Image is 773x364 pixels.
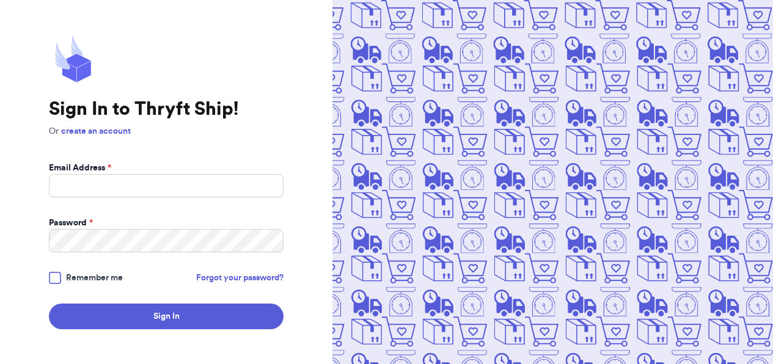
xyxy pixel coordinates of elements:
label: Password [49,217,93,229]
a: Forgot your password? [196,272,284,284]
a: create an account [61,127,131,136]
p: Or [49,125,284,137]
label: Email Address [49,162,111,174]
h1: Sign In to Thryft Ship! [49,98,284,120]
span: Remember me [66,272,123,284]
button: Sign In [49,304,284,329]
